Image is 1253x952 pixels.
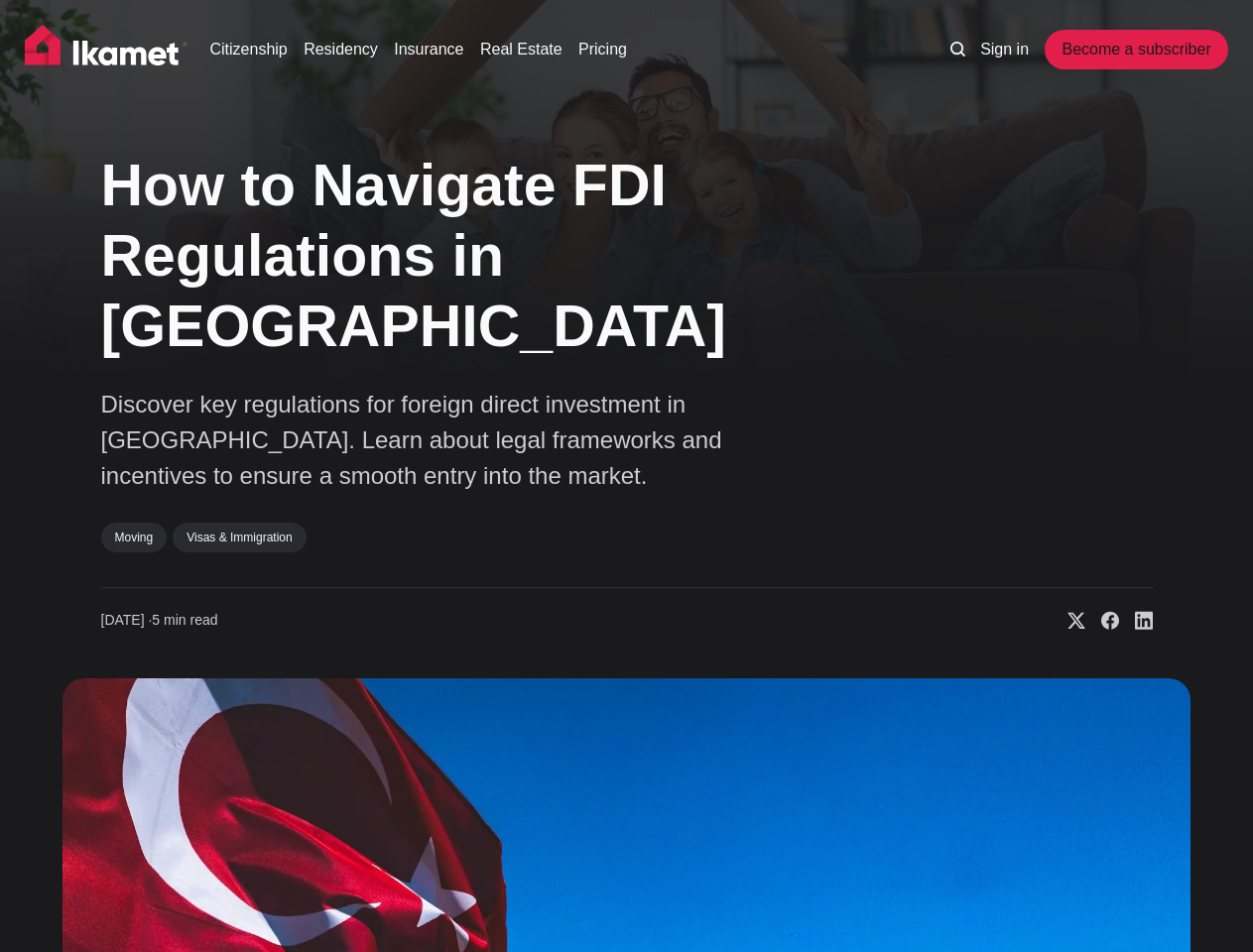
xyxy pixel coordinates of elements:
[304,38,378,61] a: Residency
[980,38,1029,61] a: Sign in
[1119,611,1153,631] a: Share on Linkedin
[1085,611,1119,631] a: Share on Facebook
[101,611,218,631] time: 5 min read
[578,38,627,61] a: Pricing
[101,612,153,628] span: [DATE] ∙
[25,25,188,74] img: Ikamet home
[1045,30,1227,69] a: Become a subscriber
[101,523,168,552] a: Moving
[173,523,306,552] a: Visas & Immigration
[480,38,563,61] a: Real Estate
[209,38,287,61] a: Citizenship
[394,38,463,61] a: Insurance
[101,387,796,494] p: Discover key regulations for foreign direct investment in [GEOGRAPHIC_DATA]. Learn about legal fr...
[1052,611,1085,631] a: Share on X
[101,151,895,361] h1: How to Navigate FDI Regulations in [GEOGRAPHIC_DATA]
